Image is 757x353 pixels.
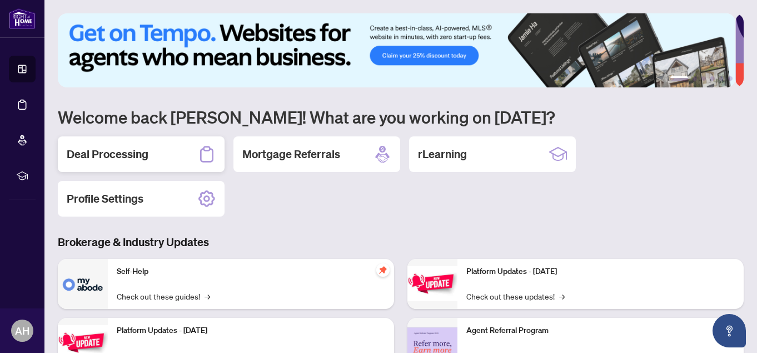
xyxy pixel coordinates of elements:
[466,290,565,302] a: Check out these updates!→
[15,323,29,339] span: AH
[728,76,733,81] button: 6
[67,191,143,207] h2: Profile Settings
[466,325,735,337] p: Agent Referral Program
[713,314,746,347] button: Open asap
[58,259,108,309] img: Self-Help
[670,76,688,81] button: 1
[117,290,210,302] a: Check out these guides!→
[58,234,744,250] h3: Brokerage & Industry Updates
[710,76,715,81] button: 4
[701,76,706,81] button: 3
[117,325,385,337] p: Platform Updates - [DATE]
[58,106,744,128] h1: Welcome back [PERSON_NAME]! What are you working on [DATE]?
[376,263,390,277] span: pushpin
[418,146,467,162] h2: rLearning
[205,290,210,302] span: →
[242,146,340,162] h2: Mortgage Referrals
[67,146,148,162] h2: Deal Processing
[693,76,697,81] button: 2
[466,266,735,278] p: Platform Updates - [DATE]
[117,266,385,278] p: Self-Help
[407,266,457,301] img: Platform Updates - June 23, 2025
[58,13,735,87] img: Slide 0
[9,8,36,29] img: logo
[719,76,724,81] button: 5
[559,290,565,302] span: →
